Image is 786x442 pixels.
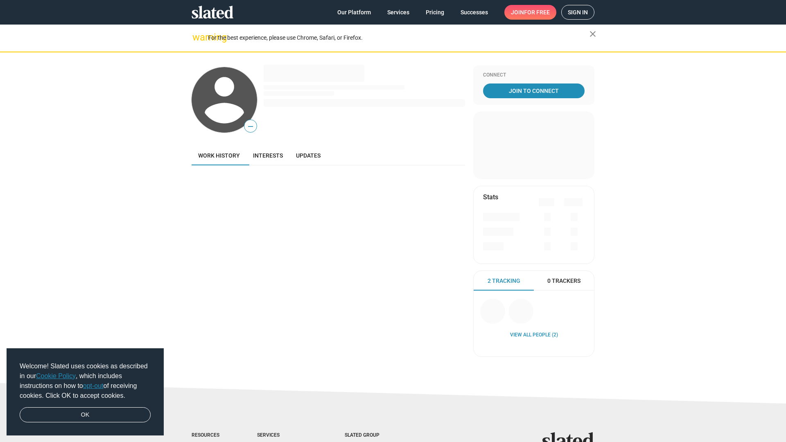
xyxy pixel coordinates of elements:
[510,332,558,338] a: View all People (2)
[208,32,589,43] div: For the best experience, please use Chrome, Safari, or Firefox.
[511,5,550,20] span: Join
[483,193,498,201] mat-card-title: Stats
[461,5,488,20] span: Successes
[253,152,283,159] span: Interests
[483,72,585,79] div: Connect
[246,146,289,165] a: Interests
[454,5,495,20] a: Successes
[488,277,520,285] span: 2 Tracking
[192,432,224,439] div: Resources
[345,432,400,439] div: Slated Group
[337,5,371,20] span: Our Platform
[244,121,257,132] span: —
[198,152,240,159] span: Work history
[20,407,151,423] a: dismiss cookie message
[588,29,598,39] mat-icon: close
[568,5,588,19] span: Sign in
[485,83,583,98] span: Join To Connect
[192,146,246,165] a: Work history
[547,277,580,285] span: 0 Trackers
[296,152,321,159] span: Updates
[387,5,409,20] span: Services
[561,5,594,20] a: Sign in
[381,5,416,20] a: Services
[483,83,585,98] a: Join To Connect
[331,5,377,20] a: Our Platform
[192,32,202,42] mat-icon: warning
[7,348,164,436] div: cookieconsent
[20,361,151,401] span: Welcome! Slated uses cookies as described in our , which includes instructions on how to of recei...
[504,5,556,20] a: Joinfor free
[426,5,444,20] span: Pricing
[257,432,312,439] div: Services
[419,5,451,20] a: Pricing
[524,5,550,20] span: for free
[83,382,104,389] a: opt-out
[289,146,327,165] a: Updates
[36,372,76,379] a: Cookie Policy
